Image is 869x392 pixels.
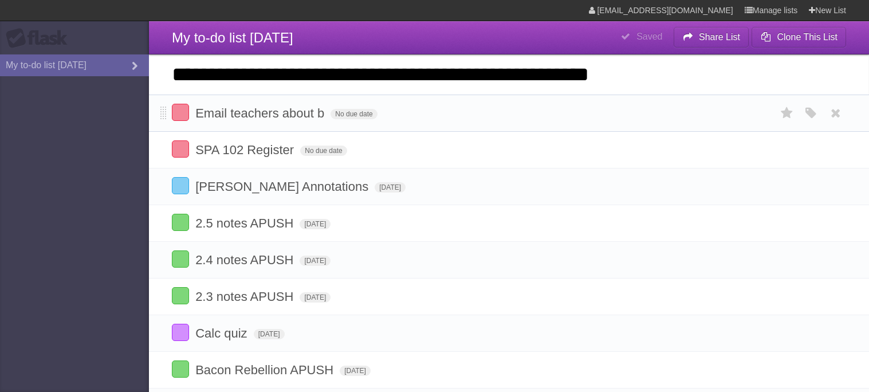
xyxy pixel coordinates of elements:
label: Done [172,360,189,378]
b: Share List [699,32,740,42]
span: [DATE] [300,292,331,303]
b: Clone This List [777,32,837,42]
label: Done [172,214,189,231]
span: [DATE] [300,219,331,229]
span: 2.4 notes APUSH [195,253,296,267]
span: SPA 102 Register [195,143,297,157]
span: Calc quiz [195,326,250,340]
label: Done [172,287,189,304]
label: Done [172,104,189,121]
span: [DATE] [340,366,371,376]
span: 2.3 notes APUSH [195,289,296,304]
span: 2.5 notes APUSH [195,216,296,230]
span: [DATE] [300,256,331,266]
span: Bacon Rebellion APUSH [195,363,336,377]
label: Done [172,177,189,194]
span: [DATE] [254,329,285,339]
b: Saved [636,32,662,41]
div: Flask [6,28,74,49]
span: No due date [300,146,347,156]
span: [PERSON_NAME] Annotations [195,179,371,194]
label: Star task [776,104,798,123]
button: Share List [674,27,749,48]
span: No due date [331,109,377,119]
label: Done [172,324,189,341]
label: Done [172,140,189,158]
span: Email teachers about b [195,106,327,120]
label: Done [172,250,189,268]
button: Clone This List [752,27,846,48]
span: My to-do list [DATE] [172,30,293,45]
span: [DATE] [375,182,406,193]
